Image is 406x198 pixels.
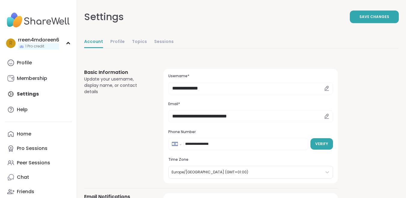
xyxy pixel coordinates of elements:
button: Verify [310,138,333,150]
h3: Username* [168,74,333,79]
h3: Email* [168,102,333,107]
div: Pro Sessions [17,145,47,152]
div: Settings [84,10,124,24]
h3: Phone Number [168,129,333,135]
div: Peer Sessions [17,160,50,166]
span: 1 Pro credit [25,44,44,49]
button: Save Changes [350,11,399,23]
h3: Time Zone [168,157,333,162]
div: Friends [17,188,34,195]
h3: Basic Information [84,69,149,76]
span: Save Changes [359,14,389,20]
a: Profile [5,56,72,70]
div: Home [17,131,31,137]
a: Chat [5,170,72,184]
a: Profile [110,36,125,48]
a: Membership [5,71,72,86]
div: Chat [17,174,29,181]
span: Verify [315,141,328,147]
a: Home [5,127,72,141]
a: Account [84,36,103,48]
a: Peer Sessions [5,156,72,170]
div: Membership [17,75,47,82]
img: ShareWell Nav Logo [5,10,72,31]
a: Topics [132,36,147,48]
div: rreen4mdoreen6 [18,37,59,43]
a: Sessions [154,36,174,48]
a: Help [5,102,72,117]
span: r [9,39,12,47]
div: Update your username, display name, or contact details [84,76,149,95]
div: Help [17,106,28,113]
div: Profile [17,59,32,66]
a: Pro Sessions [5,141,72,156]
